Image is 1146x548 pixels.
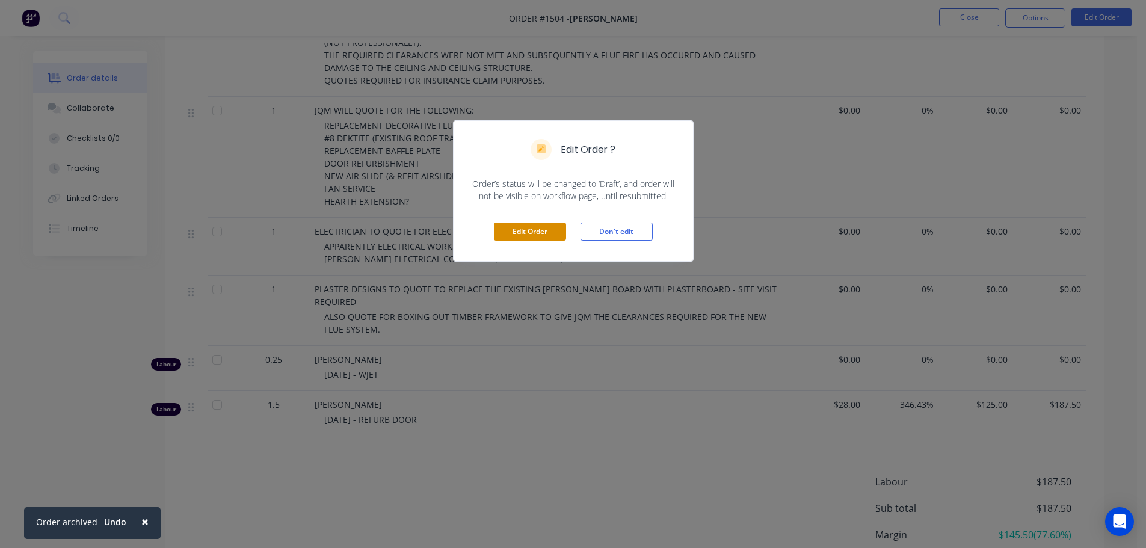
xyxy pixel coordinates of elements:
[581,223,653,241] button: Don't edit
[494,223,566,241] button: Edit Order
[36,516,97,528] div: Order archived
[1105,507,1134,536] div: Open Intercom Messenger
[468,178,679,202] span: Order’s status will be changed to ‘Draft’, and order will not be visible on workflow page, until ...
[97,513,133,531] button: Undo
[141,513,149,530] span: ×
[129,507,161,536] button: Close
[561,143,615,157] h5: Edit Order ?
